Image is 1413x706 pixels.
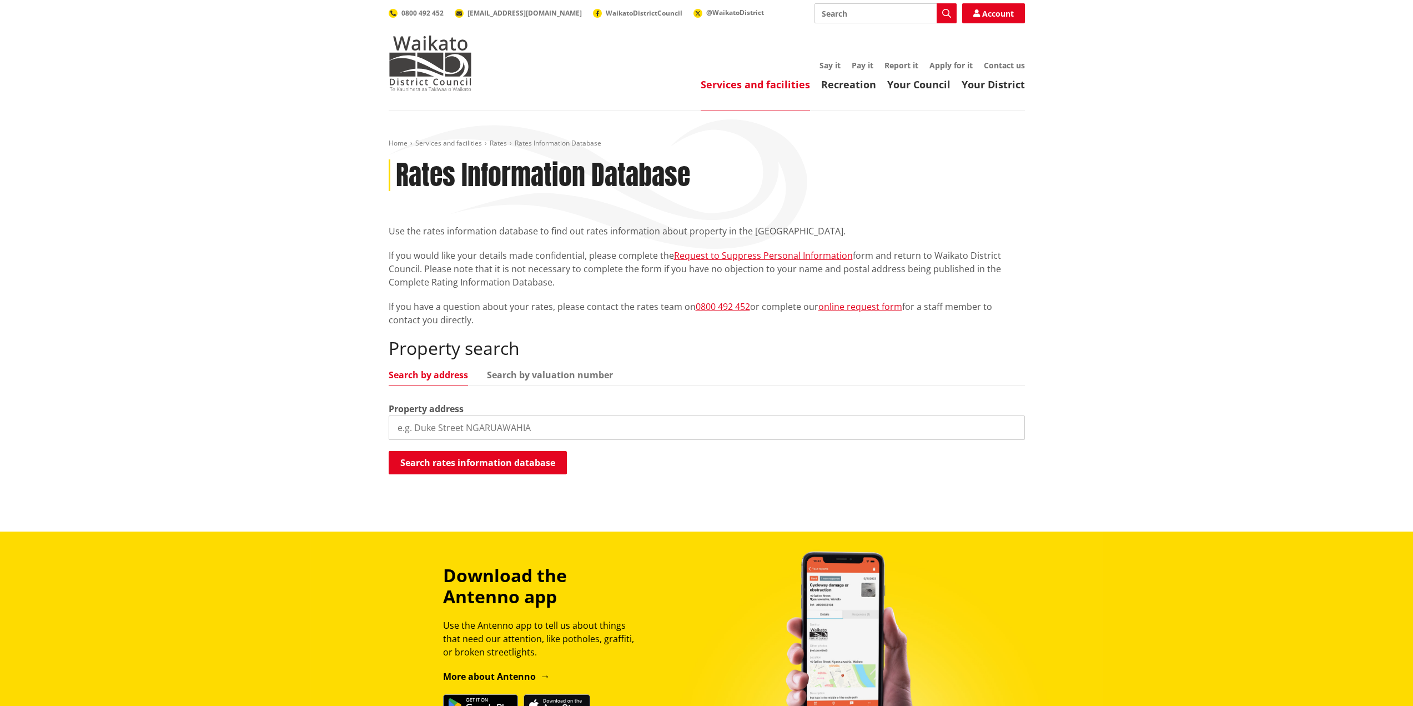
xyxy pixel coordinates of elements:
[814,3,957,23] input: Search input
[515,138,601,148] span: Rates Information Database
[401,8,444,18] span: 0800 492 452
[929,60,973,71] a: Apply for it
[389,138,408,148] a: Home
[389,402,464,415] label: Property address
[389,224,1025,238] p: Use the rates information database to find out rates information about property in the [GEOGRAPHI...
[467,8,582,18] span: [EMAIL_ADDRESS][DOMAIN_NAME]
[674,249,853,262] a: Request to Suppress Personal Information
[443,565,644,608] h3: Download the Antenno app
[487,370,613,379] a: Search by valuation number
[701,78,810,91] a: Services and facilities
[455,8,582,18] a: [EMAIL_ADDRESS][DOMAIN_NAME]
[962,3,1025,23] a: Account
[819,60,841,71] a: Say it
[593,8,682,18] a: WaikatoDistrictCouncil
[443,670,550,683] a: More about Antenno
[887,78,951,91] a: Your Council
[821,78,876,91] a: Recreation
[490,138,507,148] a: Rates
[389,451,567,474] button: Search rates information database
[389,338,1025,359] h2: Property search
[389,300,1025,327] p: If you have a question about your rates, please contact the rates team on or complete our for a s...
[984,60,1025,71] a: Contact us
[884,60,918,71] a: Report it
[606,8,682,18] span: WaikatoDistrictCouncil
[706,8,764,17] span: @WaikatoDistrict
[852,60,873,71] a: Pay it
[693,8,764,17] a: @WaikatoDistrict
[443,619,644,659] p: Use the Antenno app to tell us about things that need our attention, like potholes, graffiti, or ...
[818,301,902,313] a: online request form
[696,301,750,313] a: 0800 492 452
[396,159,690,192] h1: Rates Information Database
[415,138,482,148] a: Services and facilities
[962,78,1025,91] a: Your District
[389,249,1025,289] p: If you would like your details made confidential, please complete the form and return to Waikato ...
[389,415,1025,440] input: e.g. Duke Street NGARUAWAHIA
[389,139,1025,148] nav: breadcrumb
[389,8,444,18] a: 0800 492 452
[389,36,472,91] img: Waikato District Council - Te Kaunihera aa Takiwaa o Waikato
[389,370,468,379] a: Search by address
